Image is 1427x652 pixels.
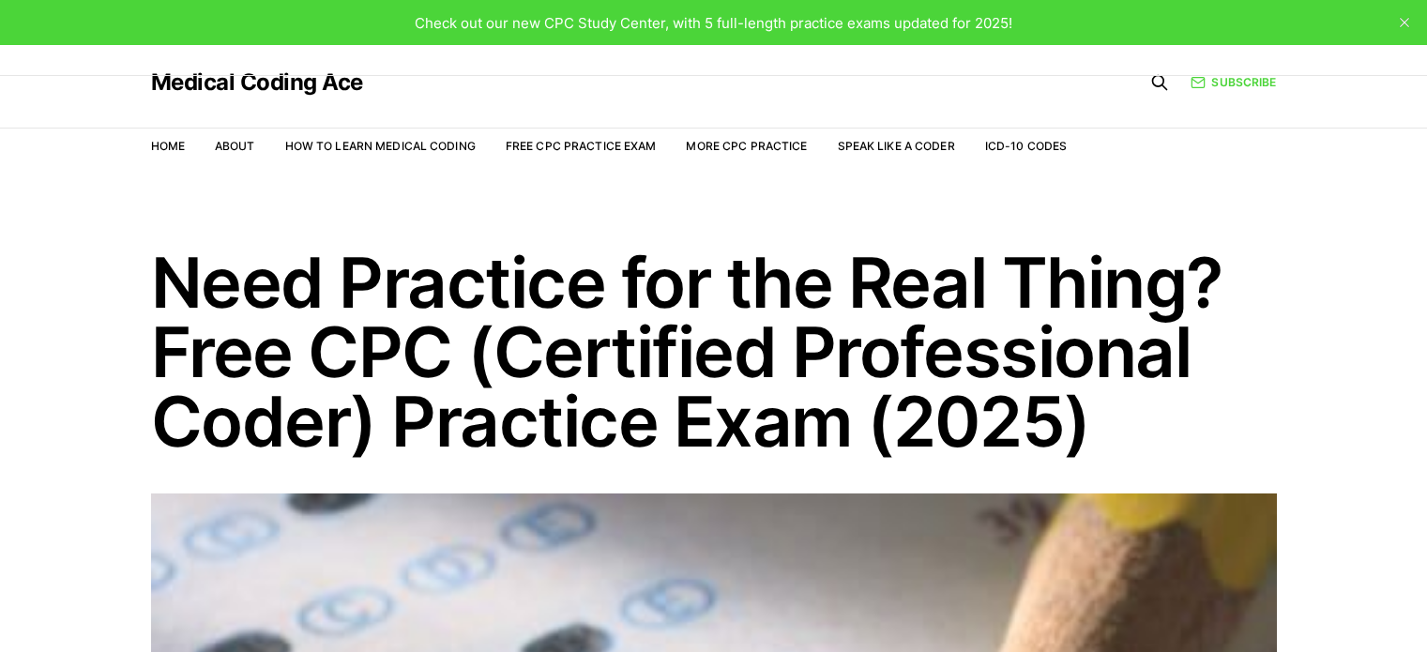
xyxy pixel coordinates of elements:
h1: Need Practice for the Real Thing? Free CPC (Certified Professional Coder) Practice Exam (2025) [151,248,1277,456]
a: ICD-10 Codes [985,139,1067,153]
a: About [215,139,255,153]
a: More CPC Practice [686,139,807,153]
a: Free CPC Practice Exam [506,139,657,153]
span: Check out our new CPC Study Center, with 5 full-length practice exams updated for 2025! [415,14,1012,32]
a: Subscribe [1191,73,1276,91]
a: Speak Like a Coder [838,139,955,153]
a: Home [151,139,185,153]
button: close [1389,8,1419,38]
iframe: portal-trigger [1121,560,1427,652]
a: How to Learn Medical Coding [285,139,476,153]
a: Medical Coding Ace [151,71,363,94]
